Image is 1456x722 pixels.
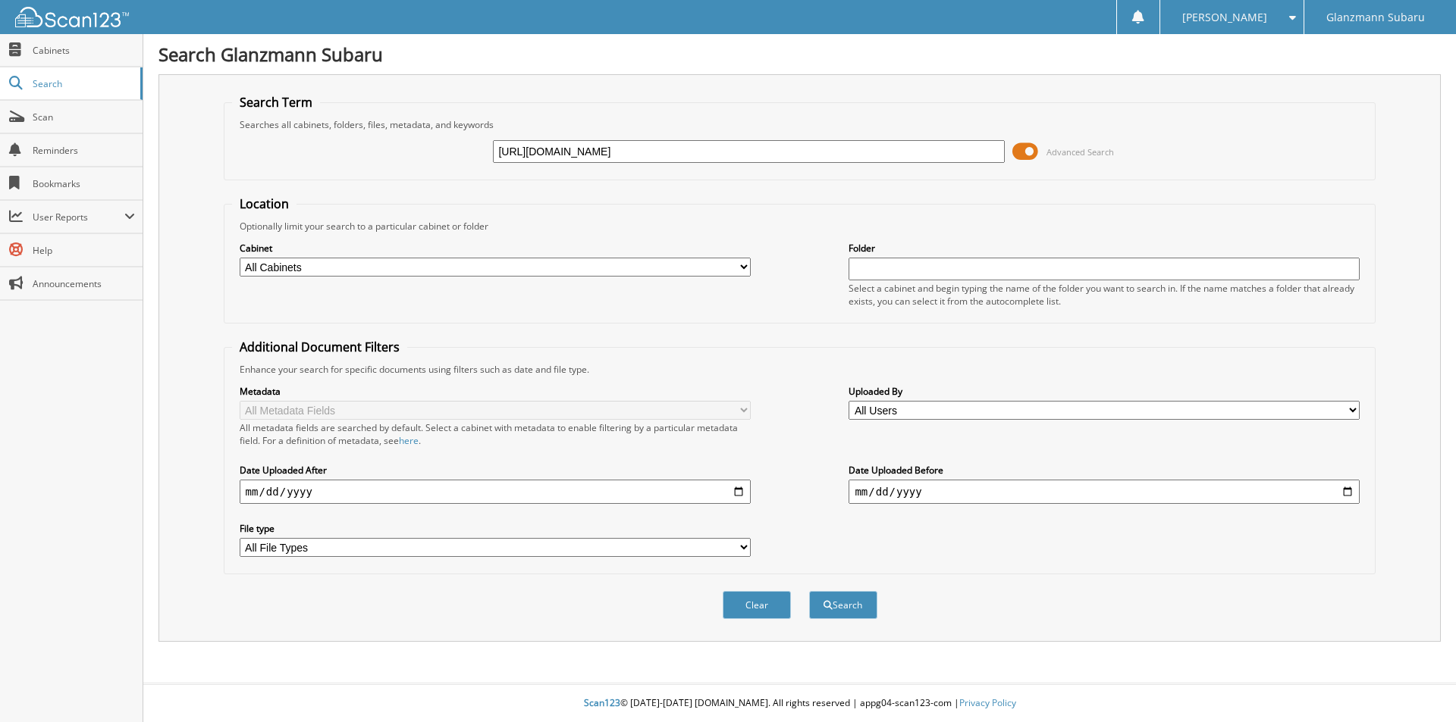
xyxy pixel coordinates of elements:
[849,282,1360,308] div: Select a cabinet and begin typing the name of the folder you want to search in. If the name match...
[240,242,751,255] label: Cabinet
[1380,649,1456,722] iframe: Chat Widget
[33,44,135,57] span: Cabinets
[15,7,129,27] img: scan123-logo-white.svg
[158,42,1441,67] h1: Search Glanzmann Subaru
[240,464,751,477] label: Date Uploaded After
[232,118,1368,131] div: Searches all cabinets, folders, files, metadata, and keywords
[232,220,1368,233] div: Optionally limit your search to a particular cabinet or folder
[959,696,1016,709] a: Privacy Policy
[33,244,135,257] span: Help
[240,522,751,535] label: File type
[1182,13,1267,22] span: [PERSON_NAME]
[723,591,791,619] button: Clear
[33,111,135,123] span: Scan
[849,385,1360,398] label: Uploaded By
[33,77,133,90] span: Search
[33,177,135,190] span: Bookmarks
[809,591,877,619] button: Search
[232,363,1368,376] div: Enhance your search for specific documents using filters such as date and file type.
[232,94,320,111] legend: Search Term
[240,480,751,504] input: start
[33,144,135,157] span: Reminders
[232,339,407,355] legend: Additional Document Filters
[240,385,751,398] label: Metadata
[240,421,751,447] div: All metadata fields are searched by default. Select a cabinet with metadata to enable filtering b...
[232,195,297,212] legend: Location
[33,211,124,223] span: User Reports
[143,685,1456,722] div: © [DATE]-[DATE] [DOMAIN_NAME]. All rights reserved | appg04-scan123-com |
[399,434,419,447] a: here
[1046,146,1114,158] span: Advanced Search
[1326,13,1425,22] span: Glanzmann Subaru
[584,696,620,709] span: Scan123
[849,480,1360,504] input: end
[849,242,1360,255] label: Folder
[33,277,135,290] span: Announcements
[849,464,1360,477] label: Date Uploaded Before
